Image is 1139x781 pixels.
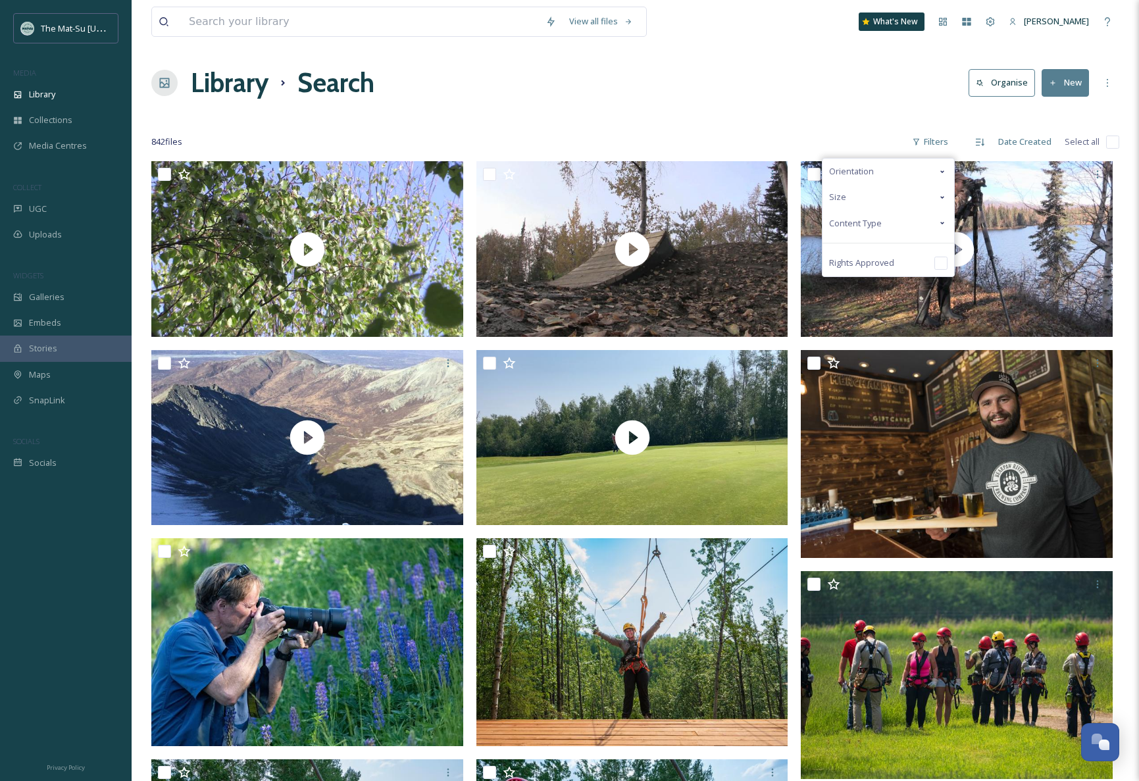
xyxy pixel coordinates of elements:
a: What's New [859,13,924,31]
a: Organise [969,69,1042,96]
img: Wildlfowers.jpg [151,538,463,746]
span: Galleries [29,291,64,303]
div: Date Created [992,129,1058,155]
button: Organise [969,69,1035,96]
span: UGC [29,203,47,215]
img: thumbnail [151,161,463,337]
span: [PERSON_NAME] [1024,15,1089,27]
img: Social_thumbnail.png [21,22,34,35]
img: thumbnail [476,350,788,526]
span: Media Centres [29,139,87,152]
span: COLLECT [13,182,41,192]
span: Stories [29,342,57,355]
span: Collections [29,114,72,126]
span: Size [829,191,846,203]
span: Select all [1065,136,1100,148]
button: Open Chat [1081,723,1119,761]
span: Rights Approved [829,257,894,269]
img: Alaska Zipline Adventure Park.jpg [801,571,1113,779]
h1: Search [297,63,374,103]
img: Bearpaw River Brewing Company.tif [801,350,1113,558]
span: Uploads [29,228,62,241]
span: Library [29,88,55,101]
div: Filters [905,129,955,155]
span: Embeds [29,316,61,329]
a: [PERSON_NAME] [1002,9,1096,34]
span: Maps [29,368,51,381]
a: Privacy Policy [47,759,85,774]
span: WIDGETS [13,270,43,280]
span: Content Type [829,217,882,230]
img: thumbnail [801,161,1113,337]
span: 842 file s [151,136,182,148]
span: SnapLink [29,394,65,407]
a: Library [191,63,268,103]
img: thumbnail [151,350,463,526]
a: View all files [563,9,640,34]
span: The Mat-Su [US_STATE] [41,22,132,34]
span: MEDIA [13,68,36,78]
img: Alaska Zipline Adventure Park.jpg [476,538,788,746]
span: Socials [29,457,57,469]
span: SOCIALS [13,436,39,446]
img: thumbnail [476,161,788,337]
span: Orientation [829,165,874,178]
button: New [1042,69,1089,96]
span: Privacy Policy [47,763,85,772]
input: Search your library [182,7,539,36]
